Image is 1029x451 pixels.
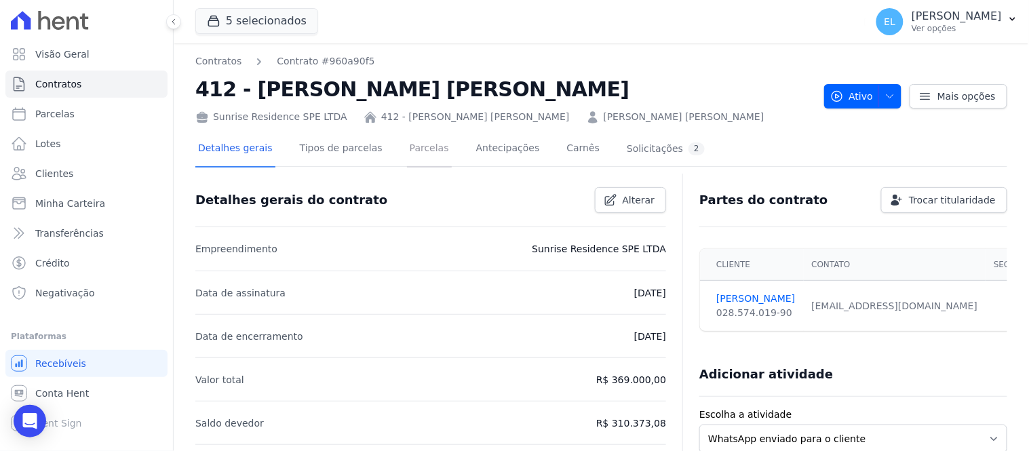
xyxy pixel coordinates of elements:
h3: Partes do contrato [699,192,828,208]
p: R$ 369.000,00 [596,372,666,388]
a: Mais opções [910,84,1007,109]
span: EL [885,17,896,26]
h3: Adicionar atividade [699,366,833,383]
a: Negativação [5,279,168,307]
a: Crédito [5,250,168,277]
p: Saldo devedor [195,415,264,431]
a: Conta Hent [5,380,168,407]
p: Sunrise Residence SPE LTDA [532,241,666,257]
th: Contato [804,249,986,281]
span: Alterar [623,193,655,207]
div: Open Intercom Messenger [14,405,46,437]
span: Lotes [35,137,61,151]
span: Ativo [830,84,874,109]
a: Lotes [5,130,168,157]
span: Minha Carteira [35,197,105,210]
span: Recebíveis [35,357,86,370]
div: [EMAIL_ADDRESS][DOMAIN_NAME] [812,299,978,313]
p: R$ 310.373,08 [596,415,666,431]
button: 5 selecionados [195,8,318,34]
div: Solicitações [627,142,705,155]
span: Conta Hent [35,387,89,400]
p: [DATE] [634,285,666,301]
a: Recebíveis [5,350,168,377]
p: Empreendimento [195,241,277,257]
button: Ativo [824,84,902,109]
div: Plataformas [11,328,162,345]
p: Ver opções [912,23,1002,34]
button: EL [PERSON_NAME] Ver opções [866,3,1029,41]
div: 028.574.019-90 [716,306,795,320]
span: Clientes [35,167,73,180]
span: Trocar titularidade [909,193,996,207]
span: Contratos [35,77,81,91]
a: Carnês [564,132,602,168]
a: Clientes [5,160,168,187]
p: Data de assinatura [195,285,286,301]
div: 2 [688,142,705,155]
a: Visão Geral [5,41,168,68]
p: [DATE] [634,328,666,345]
a: [PERSON_NAME] [716,292,795,306]
div: Sunrise Residence SPE LTDA [195,110,347,124]
span: Parcelas [35,107,75,121]
p: Valor total [195,372,244,388]
a: Contratos [195,54,241,68]
nav: Breadcrumb [195,54,375,68]
nav: Breadcrumb [195,54,813,68]
span: Visão Geral [35,47,90,61]
a: Parcelas [5,100,168,128]
a: 412 - [PERSON_NAME] [PERSON_NAME] [381,110,570,124]
h3: Detalhes gerais do contrato [195,192,387,208]
span: Crédito [35,256,70,270]
a: Alterar [595,187,667,213]
a: Detalhes gerais [195,132,275,168]
a: Parcelas [407,132,452,168]
label: Escolha a atividade [699,408,1007,422]
a: Trocar titularidade [881,187,1007,213]
a: Antecipações [473,132,543,168]
a: Tipos de parcelas [297,132,385,168]
th: Cliente [700,249,803,281]
a: Contrato #960a90f5 [277,54,374,68]
span: Transferências [35,227,104,240]
a: [PERSON_NAME] [PERSON_NAME] [604,110,764,124]
p: [PERSON_NAME] [912,9,1002,23]
a: Transferências [5,220,168,247]
p: Data de encerramento [195,328,303,345]
span: Mais opções [937,90,996,103]
a: Solicitações2 [624,132,707,168]
a: Minha Carteira [5,190,168,217]
span: Negativação [35,286,95,300]
h2: 412 - [PERSON_NAME] [PERSON_NAME] [195,74,813,104]
a: Contratos [5,71,168,98]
